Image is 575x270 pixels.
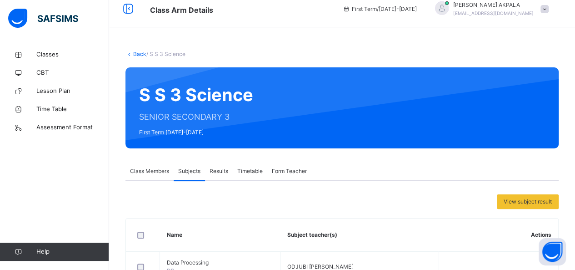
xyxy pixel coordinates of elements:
span: Results [210,167,228,175]
span: CBT [36,68,109,77]
th: Name [160,219,280,252]
span: Assessment Format [36,123,109,132]
span: Timetable [237,167,263,175]
a: Back [133,51,146,57]
span: First Term [DATE]-[DATE] [139,128,253,137]
th: Actions [438,219,558,252]
span: Form Teacher [272,167,307,175]
button: Open asap [539,238,566,265]
span: [EMAIL_ADDRESS][DOMAIN_NAME] [453,10,534,16]
span: / S S 3 Science [146,51,185,57]
img: safsims [8,9,78,28]
span: Class Members [130,167,169,175]
span: Data Processing [167,259,273,267]
span: session/term information [343,5,417,13]
span: Help [36,247,109,256]
div: EMMANUELAKPALA [426,1,553,17]
span: Subjects [178,167,200,175]
span: Lesson Plan [36,87,109,96]
span: [PERSON_NAME] AKPALA [453,1,534,9]
span: Time Table [36,105,109,114]
span: Class Arm Details [150,5,213,15]
span: View subject result [504,198,552,206]
th: Subject teacher(s) [280,219,438,252]
span: ODJUBI [PERSON_NAME] [287,263,353,270]
span: Classes [36,50,109,59]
